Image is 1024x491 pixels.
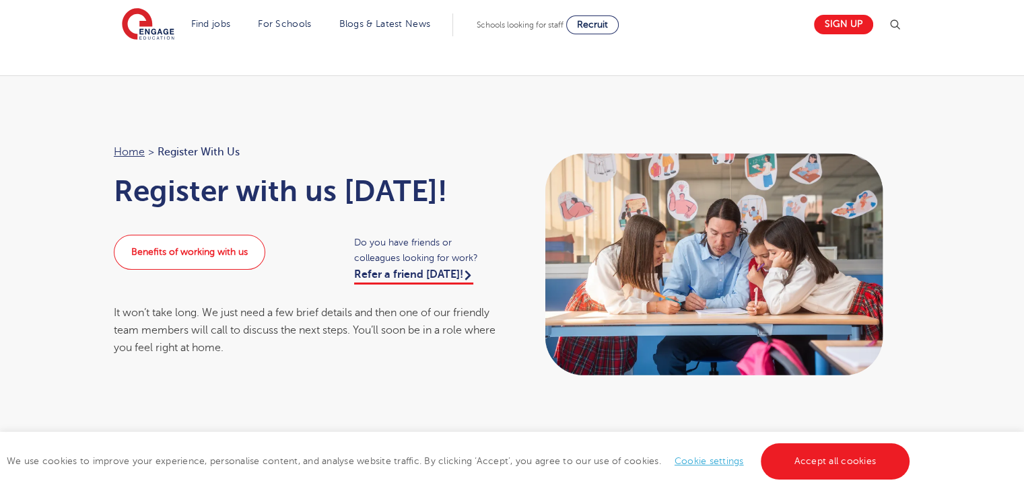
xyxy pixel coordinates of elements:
[814,15,873,34] a: Sign up
[114,174,499,208] h1: Register with us [DATE]!
[761,443,910,480] a: Accept all cookies
[114,235,265,270] a: Benefits of working with us
[7,456,913,466] span: We use cookies to improve your experience, personalise content, and analyse website traffic. By c...
[577,20,608,30] span: Recruit
[114,304,499,357] div: It won’t take long. We just need a few brief details and then one of our friendly team members wi...
[258,19,311,29] a: For Schools
[191,19,231,29] a: Find jobs
[477,20,564,30] span: Schools looking for staff
[339,19,431,29] a: Blogs & Latest News
[158,143,240,161] span: Register with us
[148,146,154,158] span: >
[354,235,499,266] span: Do you have friends or colleagues looking for work?
[114,143,499,161] nav: breadcrumb
[114,146,145,158] a: Home
[675,456,744,466] a: Cookie settings
[566,15,619,34] a: Recruit
[122,8,174,42] img: Engage Education
[354,268,473,285] a: Refer a friend [DATE]!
